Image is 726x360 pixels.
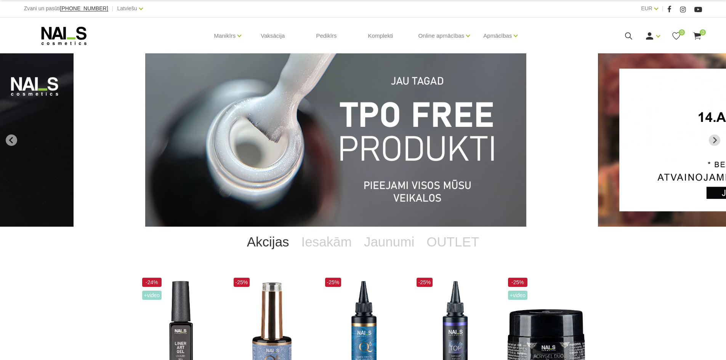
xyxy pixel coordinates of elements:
[709,134,720,146] button: Next slide
[145,53,581,227] li: 1 of 12
[142,291,162,300] span: +Video
[418,21,464,51] a: Online apmācības
[662,4,663,13] span: |
[6,134,17,146] button: Go to last slide
[310,18,343,54] a: Pedikīrs
[417,278,433,287] span: -25%
[325,278,341,287] span: -25%
[60,5,108,11] span: [PHONE_NUMBER]
[508,291,528,300] span: +Video
[24,4,108,13] div: Zvani un pasūti
[60,6,108,11] a: [PHONE_NUMBER]
[214,21,236,51] a: Manikīrs
[679,29,685,35] span: 0
[700,29,706,35] span: 0
[508,278,528,287] span: -25%
[692,31,702,41] a: 0
[117,4,137,13] a: Latviešu
[255,18,291,54] a: Vaksācija
[420,227,485,257] a: OUTLET
[112,4,114,13] span: |
[362,18,399,54] a: Komplekti
[641,4,652,13] a: EUR
[295,227,358,257] a: Iesakām
[241,227,295,257] a: Akcijas
[142,278,162,287] span: -24%
[483,21,512,51] a: Apmācības
[672,31,681,41] a: 0
[234,278,250,287] span: -25%
[358,227,420,257] a: Jaunumi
